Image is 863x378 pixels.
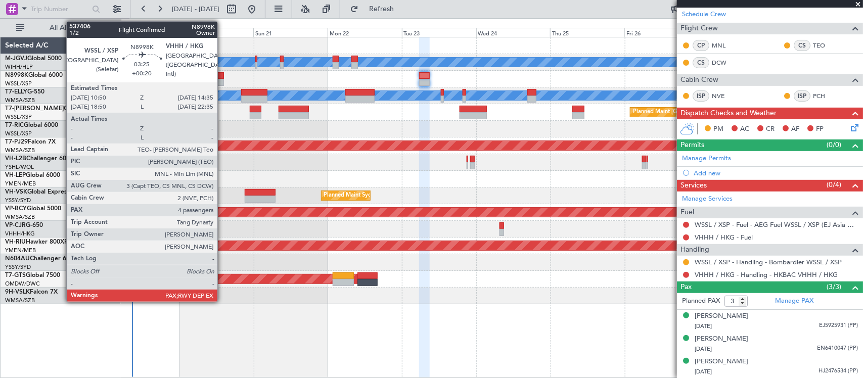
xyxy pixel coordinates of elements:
a: WMSA/SZB [5,147,35,154]
div: [DATE] [123,20,140,29]
div: Thu 25 [550,28,624,37]
div: Tue 23 [402,28,476,37]
button: All Aircraft [11,20,110,36]
div: Fri 19 [105,28,179,37]
div: ISP [693,90,709,102]
span: VH-VSK [5,189,27,195]
a: N604AUChallenger 604 [5,256,73,262]
span: EJ5925931 (PP) [819,321,858,330]
a: YMEN/MEB [5,247,36,254]
span: AF [791,124,799,134]
a: WSSL/XSP [5,80,32,87]
span: N604AU [5,256,30,262]
span: [DATE] - [DATE] [172,5,219,14]
span: CR [766,124,775,134]
div: Sat 20 [179,28,253,37]
a: 9H-VSLKFalcon 7X [5,289,58,295]
span: HJ2476534 (PP) [819,367,858,375]
span: FP [816,124,824,134]
div: Add new [694,169,858,177]
span: VP-BCY [5,206,27,212]
a: WIHH/HLP [5,63,33,71]
div: Fri 26 [624,28,699,37]
a: T7-GTSGlobal 7500 [5,272,60,278]
a: Manage Permits [682,154,731,164]
a: PCH [813,91,836,101]
a: VH-RIUHawker 800XP [5,239,68,245]
div: [PERSON_NAME] [695,311,748,321]
a: N8998KGlobal 6000 [5,72,63,78]
div: [PERSON_NAME] [695,357,748,367]
div: CP [693,40,709,51]
a: VHHH/HKG [5,230,35,238]
a: NVE [712,91,735,101]
a: T7-RICGlobal 6000 [5,122,58,128]
a: VHHH / HKG - Fuel [695,233,753,242]
a: OMDW/DWC [5,280,40,288]
span: VH-LEP [5,172,26,178]
a: DCW [712,58,735,67]
span: N8998K [5,72,28,78]
span: [DATE] [695,345,712,353]
div: Wed 24 [476,28,551,37]
span: 9H-VSLK [5,289,30,295]
span: T7-[PERSON_NAME] [5,106,64,112]
a: Manage PAX [775,296,813,306]
span: VH-RIU [5,239,26,245]
a: VHHH / HKG - Handling - HKBAC VHHH / HKG [695,270,838,279]
span: All Aircraft [26,24,107,31]
div: Mon 22 [328,28,402,37]
a: VH-VSKGlobal Express XRS [5,189,83,195]
a: YSHL/WOL [5,163,34,171]
span: Refresh [360,6,403,13]
span: Flight Crew [680,23,718,34]
span: T7-PJ29 [5,139,28,145]
span: M-JGVJ [5,56,27,62]
span: Permits [680,139,704,151]
a: T7-ELLYG-550 [5,89,44,95]
a: T7-PJ29Falcon 7X [5,139,56,145]
div: [PERSON_NAME] [695,334,748,344]
button: Refresh [345,1,406,17]
a: WMSA/SZB [5,213,35,221]
a: YSSY/SYD [5,263,31,271]
span: PM [713,124,723,134]
span: Pax [680,281,692,293]
span: Dispatch Checks and Weather [680,108,777,119]
span: VP-CJR [5,222,26,228]
span: Cabin Crew [680,74,718,86]
span: T7-GTS [5,272,26,278]
a: Schedule Crew [682,10,726,20]
div: CS [693,57,709,68]
span: T7-RIC [5,122,24,128]
a: WSSL/XSP [5,130,32,137]
a: M-JGVJGlobal 5000 [5,56,62,62]
a: YMEN/MEB [5,180,36,187]
span: Handling [680,244,709,256]
div: Planned Maint Sydney ([PERSON_NAME] Intl) [324,188,441,203]
a: WSSL/XSP [5,113,32,121]
div: Sun 21 [253,28,328,37]
span: [DATE] [695,322,712,330]
a: MNL [712,41,735,50]
a: VH-LEPGlobal 6000 [5,172,60,178]
a: VP-BCYGlobal 5000 [5,206,61,212]
div: CS [794,40,810,51]
span: (0/4) [827,179,841,190]
div: ISP [794,90,810,102]
span: T7-ELLY [5,89,27,95]
span: Fuel [680,207,694,218]
a: WSSL / XSP - Fuel - AEG Fuel WSSL / XSP (EJ Asia Only) [695,220,858,229]
input: Trip Number [31,2,89,17]
a: VH-L2BChallenger 604 [5,156,70,162]
a: WSSL / XSP - Handling - Bombardier WSSL / XSP [695,258,842,266]
span: AC [740,124,749,134]
span: [DATE] [695,368,712,375]
span: Services [680,180,707,192]
span: (3/3) [827,281,841,292]
span: EN6410047 (PP) [817,344,858,353]
a: VP-CJRG-650 [5,222,43,228]
a: WMSA/SZB [5,97,35,104]
label: Planned PAX [682,296,720,306]
div: Planned Maint [GEOGRAPHIC_DATA] (Seletar) [633,105,752,120]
